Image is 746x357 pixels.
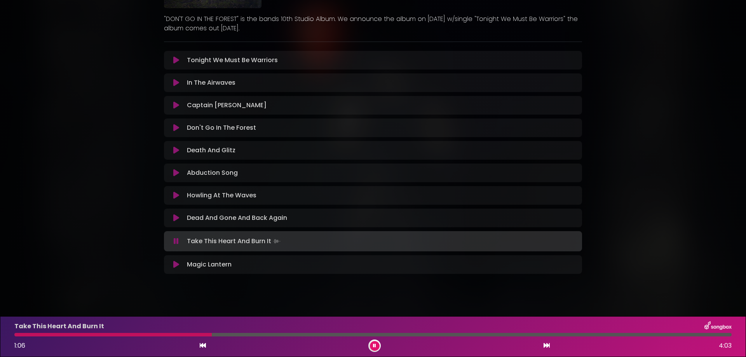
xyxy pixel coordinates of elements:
[187,168,238,178] p: Abduction Song
[271,236,282,247] img: waveform4.gif
[187,191,256,200] p: Howling At The Waves
[187,236,282,247] p: Take This Heart And Burn It
[187,260,232,269] p: Magic Lantern
[187,213,287,223] p: Dead And Gone And Back Again
[187,123,256,132] p: Don't Go In The Forest
[187,101,267,110] p: Captain [PERSON_NAME]
[187,146,235,155] p: Death And Glitz
[187,56,278,65] p: Tonight We Must Be Warriors
[164,14,582,33] p: "DON'T GO IN THE FOREST" is the bands 10th Studio Album. We announce the album on [DATE] w/single...
[187,78,235,87] p: In The Airwaves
